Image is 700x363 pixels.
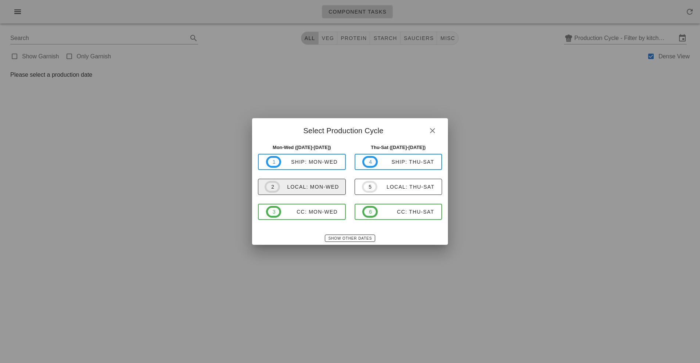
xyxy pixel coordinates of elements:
[258,204,346,220] button: 3CC: Mon-Wed
[280,184,339,190] div: local: Mon-Wed
[355,179,442,195] button: 5local: Thu-Sat
[258,179,346,195] button: 2local: Mon-Wed
[355,204,442,220] button: 6CC: Thu-Sat
[328,236,372,240] span: Show Other Dates
[271,183,274,191] span: 2
[325,235,375,242] button: Show Other Dates
[368,183,371,191] span: 5
[252,118,448,141] div: Select Production Cycle
[272,208,275,216] span: 3
[378,209,434,215] div: CC: Thu-Sat
[378,159,434,165] div: ship: Thu-Sat
[369,208,371,216] span: 6
[272,158,275,166] span: 1
[369,158,371,166] span: 4
[371,145,426,150] strong: Thu-Sat ([DATE]-[DATE])
[355,154,442,170] button: 4ship: Thu-Sat
[281,159,338,165] div: ship: Mon-Wed
[273,145,331,150] strong: Mon-Wed ([DATE]-[DATE])
[258,154,346,170] button: 1ship: Mon-Wed
[377,184,435,190] div: local: Thu-Sat
[281,209,338,215] div: CC: Mon-Wed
